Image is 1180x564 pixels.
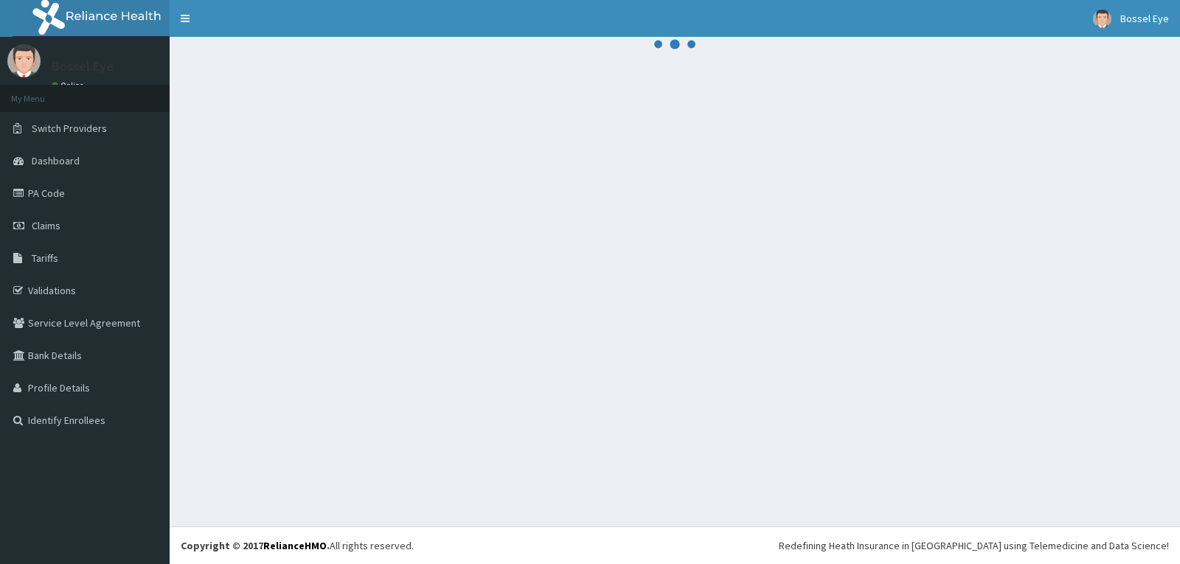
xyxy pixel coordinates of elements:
[181,539,330,552] strong: Copyright © 2017 .
[779,538,1169,553] div: Redefining Heath Insurance in [GEOGRAPHIC_DATA] using Telemedicine and Data Science!
[52,60,114,73] p: Bossel Eye
[263,539,327,552] a: RelianceHMO
[52,80,87,91] a: Online
[170,526,1180,564] footer: All rights reserved.
[1093,10,1111,28] img: User Image
[32,122,107,135] span: Switch Providers
[32,154,80,167] span: Dashboard
[653,22,697,66] svg: audio-loading
[7,44,41,77] img: User Image
[32,251,58,265] span: Tariffs
[1120,12,1169,25] span: Bossel Eye
[32,219,60,232] span: Claims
